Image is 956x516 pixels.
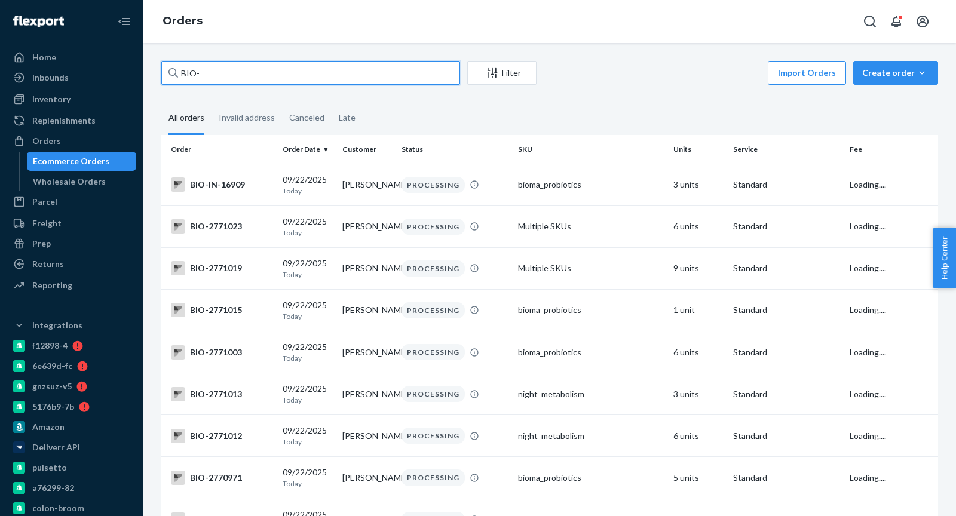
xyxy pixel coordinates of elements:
div: gnzsuz-v5 [32,380,72,392]
td: [PERSON_NAME] [338,289,397,331]
p: Standard [733,220,840,232]
a: Reporting [7,276,136,295]
th: Fee [845,135,938,164]
div: 09/22/2025 [283,299,333,321]
a: Deliverr API [7,438,136,457]
p: Today [283,353,333,363]
td: 1 unit [669,289,728,331]
div: BIO-2771012 [171,429,273,443]
p: Standard [733,179,840,191]
div: PROCESSING [402,469,465,486]
input: Search orders [161,61,460,85]
td: Loading.... [845,457,938,499]
div: 09/22/2025 [283,174,333,196]
a: Returns [7,254,136,274]
a: Ecommerce Orders [27,152,137,171]
div: BIO-2771003 [171,345,273,360]
button: Open Search Box [858,10,882,33]
th: SKU [513,135,669,164]
td: [PERSON_NAME] [338,164,397,205]
td: [PERSON_NAME] [338,247,397,289]
button: Close Navigation [112,10,136,33]
td: [PERSON_NAME] [338,331,397,373]
div: bioma_probiotics [518,304,664,316]
td: 3 units [669,164,728,205]
td: 6 units [669,205,728,247]
p: Today [283,269,333,279]
td: Multiple SKUs [513,247,669,289]
div: Parcel [32,196,57,208]
div: Canceled [289,102,324,133]
td: 3 units [669,373,728,415]
div: PROCESSING [402,260,465,277]
div: Integrations [32,320,82,331]
div: Deliverr API [32,441,80,453]
div: a76299-82 [32,482,74,494]
div: BIO-2771019 [171,261,273,275]
p: Today [283,478,333,489]
td: Loading.... [845,331,938,373]
ol: breadcrumbs [153,4,212,39]
div: Reporting [32,279,72,291]
p: Standard [733,388,840,400]
p: Standard [733,346,840,358]
td: Loading.... [845,205,938,247]
div: 6e639d-fc [32,360,72,372]
td: 6 units [669,331,728,373]
td: 9 units [669,247,728,289]
div: Freight [32,217,62,229]
p: Standard [733,430,840,442]
a: Parcel [7,192,136,211]
a: Freight [7,214,136,233]
div: All orders [168,102,204,135]
div: Filter [468,67,536,79]
div: Late [339,102,356,133]
a: Orders [163,14,203,27]
td: [PERSON_NAME] [338,373,397,415]
div: night_metabolism [518,388,664,400]
a: Home [7,48,136,67]
div: night_metabolism [518,430,664,442]
td: 6 units [669,415,728,457]
th: Service [728,135,845,164]
button: Integrations [7,316,136,335]
div: PROCESSING [402,302,465,318]
a: 5176b9-7b [7,397,136,416]
p: Today [283,311,333,321]
a: Amazon [7,417,136,437]
div: BIO-2771013 [171,387,273,401]
div: Wholesale Orders [33,176,106,188]
button: Create order [853,61,938,85]
div: PROCESSING [402,219,465,235]
button: Open account menu [911,10,934,33]
a: gnzsuz-v5 [7,377,136,396]
button: Help Center [933,228,956,288]
td: Loading.... [845,247,938,289]
a: Prep [7,234,136,253]
div: bioma_probiotics [518,179,664,191]
th: Order [161,135,278,164]
a: Wholesale Orders [27,172,137,191]
button: Open notifications [884,10,908,33]
div: Replenishments [32,115,96,127]
div: BIO-2770971 [171,471,273,485]
div: bioma_probiotics [518,472,664,484]
p: Today [283,437,333,447]
div: 5176b9-7b [32,401,74,413]
a: 6e639d-fc [7,357,136,376]
div: 09/22/2025 [283,341,333,363]
div: Customer [342,144,393,154]
th: Units [669,135,728,164]
p: Standard [733,262,840,274]
p: Today [283,395,333,405]
div: pulsetto [32,462,67,474]
p: Today [283,186,333,196]
td: Loading.... [845,164,938,205]
div: bioma_probiotics [518,346,664,358]
td: Multiple SKUs [513,205,669,247]
button: Filter [467,61,537,85]
td: [PERSON_NAME] [338,205,397,247]
th: Status [397,135,513,164]
div: colon-broom [32,502,84,514]
div: Orders [32,135,61,147]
